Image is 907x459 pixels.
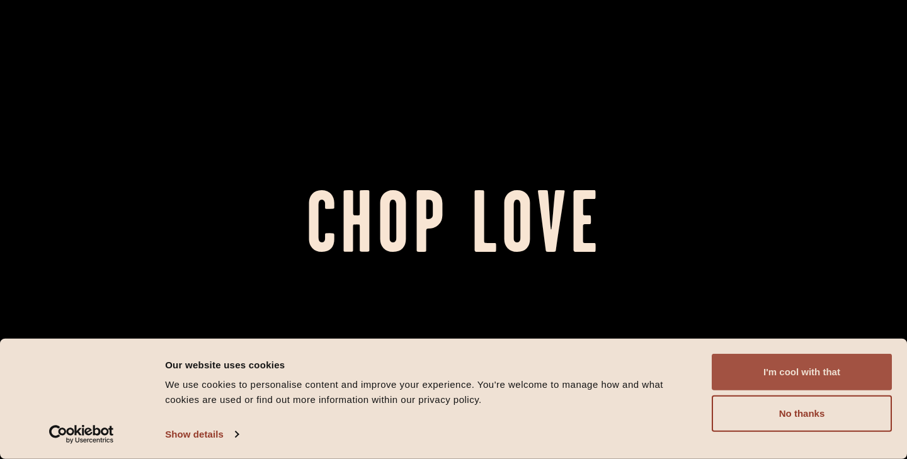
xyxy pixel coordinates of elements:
[165,377,697,407] div: We use cookies to personalise content and improve your experience. You're welcome to manage how a...
[26,425,137,444] a: Usercentrics Cookiebot - opens in a new window
[712,354,892,390] button: I'm cool with that
[712,395,892,432] button: No thanks
[165,357,697,372] div: Our website uses cookies
[165,425,238,444] a: Show details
